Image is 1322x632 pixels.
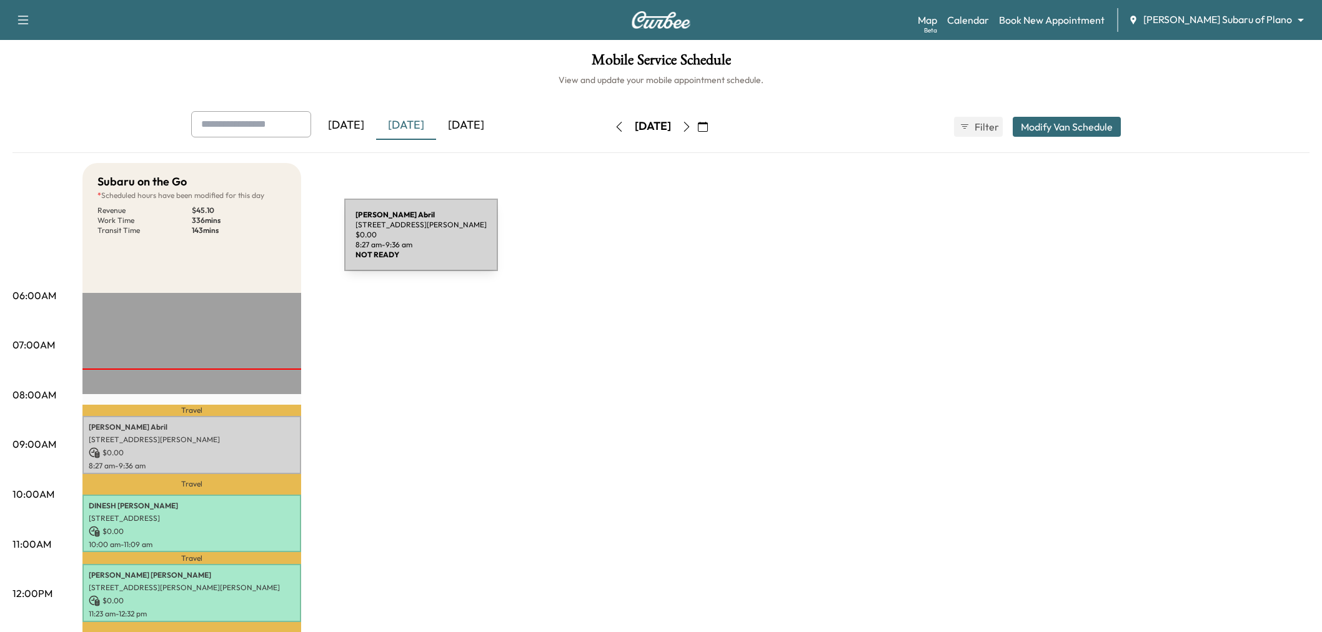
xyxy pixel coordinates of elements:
p: $ 0.00 [89,447,295,458]
button: Filter [954,117,1003,137]
h1: Mobile Service Schedule [12,52,1310,74]
button: Modify Van Schedule [1013,117,1121,137]
p: Travel [82,474,301,494]
p: 09:00AM [12,437,56,452]
h6: View and update your mobile appointment schedule. [12,74,1310,86]
p: 336 mins [192,215,286,225]
a: Calendar [947,12,989,27]
p: 07:00AM [12,337,55,352]
div: Beta [924,26,937,35]
p: [PERSON_NAME] [PERSON_NAME] [89,570,295,580]
p: 143 mins [192,225,286,235]
p: $ 0.00 [89,595,295,606]
div: [DATE] [376,111,436,140]
div: [DATE] [316,111,376,140]
a: Book New Appointment [999,12,1105,27]
p: [STREET_ADDRESS] [89,513,295,523]
p: 11:23 am - 12:32 pm [89,609,295,619]
img: Curbee Logo [631,11,691,29]
p: 10:00AM [12,486,54,501]
div: [DATE] [635,119,671,134]
p: DINESH [PERSON_NAME] [89,501,295,511]
span: Filter [975,119,997,134]
p: 08:00AM [12,387,56,402]
p: 11:00AM [12,536,51,551]
a: MapBeta [918,12,937,27]
p: Travel [82,405,301,417]
div: [DATE] [436,111,496,140]
p: Transit Time [97,225,192,235]
span: [PERSON_NAME] Subaru of Plano [1143,12,1292,27]
h5: Subaru on the Go [97,173,187,190]
p: $ 45.10 [192,205,286,215]
p: [PERSON_NAME] Abril [89,422,295,432]
p: Travel [82,552,301,564]
p: 12:00PM [12,586,52,601]
p: Revenue [97,205,192,215]
p: [STREET_ADDRESS][PERSON_NAME][PERSON_NAME] [89,583,295,593]
p: 10:00 am - 11:09 am [89,540,295,550]
p: $ 0.00 [89,526,295,537]
p: Work Time [97,215,192,225]
p: [STREET_ADDRESS][PERSON_NAME] [89,435,295,445]
p: 8:27 am - 9:36 am [89,461,295,471]
p: Scheduled hours have been modified for this day [97,190,286,200]
p: 06:00AM [12,288,56,303]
